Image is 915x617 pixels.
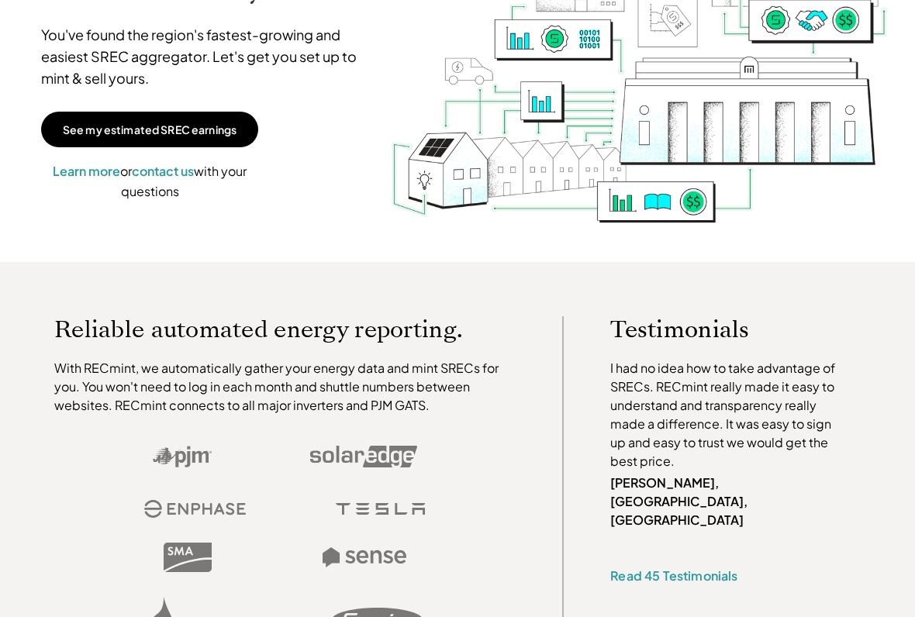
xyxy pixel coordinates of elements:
p: With RECmint, we automatically gather your energy data and mint SRECs for you. You won't need to ... [54,359,516,415]
p: [PERSON_NAME], [GEOGRAPHIC_DATA], [GEOGRAPHIC_DATA] [610,474,841,529]
p: See my estimated SREC earnings [63,122,237,136]
p: You've found the region's fastest-growing and easiest SREC aggregator. Let's get you set up to mi... [41,24,375,89]
a: contact us [132,163,194,179]
p: Testimonials [610,316,841,343]
a: Read 45 Testimonials [610,567,737,584]
p: Reliable automated energy reporting. [54,316,516,343]
p: I had no idea how to take advantage of SRECs. RECmint really made it easy to understand and trans... [610,359,841,471]
p: or with your questions [41,161,258,201]
a: Learn more [53,163,120,179]
a: See my estimated SREC earnings [41,112,258,147]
